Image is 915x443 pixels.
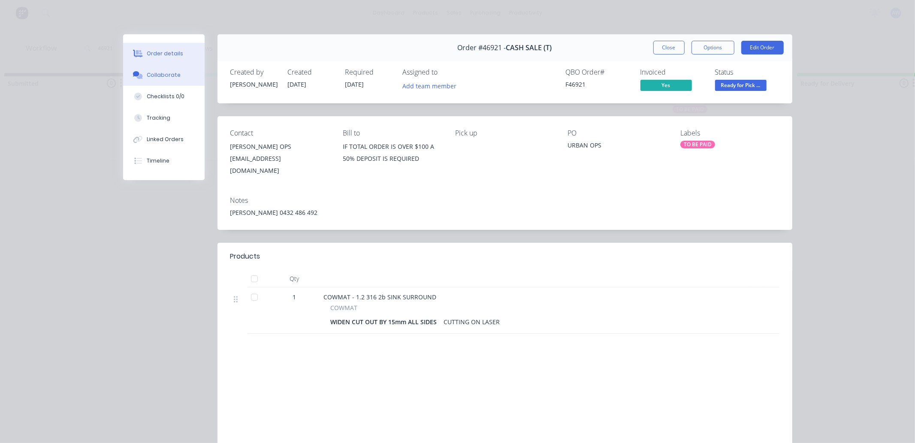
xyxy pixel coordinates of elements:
[230,153,329,177] div: [EMAIL_ADDRESS][DOMAIN_NAME]
[147,157,169,165] div: Timeline
[653,41,685,54] button: Close
[331,303,358,312] span: COWMAT
[230,141,329,177] div: [PERSON_NAME] OPS[EMAIL_ADDRESS][DOMAIN_NAME]
[640,80,692,90] span: Yes
[458,44,506,52] span: Order #46921 -
[123,150,205,172] button: Timeline
[230,68,278,76] div: Created by
[293,292,296,301] span: 1
[715,80,767,90] span: Ready for Pick ...
[123,43,205,64] button: Order details
[398,80,461,91] button: Add team member
[288,68,335,76] div: Created
[331,316,441,328] div: WIDEN CUT OUT BY 15mm ALL SIDES
[123,107,205,129] button: Tracking
[568,141,667,153] div: URBAN OPS
[680,141,715,148] div: TO BE PAID
[568,129,667,137] div: PO
[147,50,183,57] div: Order details
[230,196,779,205] div: Notes
[455,129,554,137] div: Pick up
[715,80,767,93] button: Ready for Pick ...
[403,68,489,76] div: Assigned to
[288,80,307,88] span: [DATE]
[715,68,779,76] div: Status
[147,114,170,122] div: Tracking
[343,141,441,168] div: IF TOTAL ORDER IS OVER $100 A 50% DEPOSIT IS REQUIRED
[741,41,784,54] button: Edit Order
[345,80,364,88] span: [DATE]
[147,136,184,143] div: Linked Orders
[692,41,734,54] button: Options
[324,293,437,301] span: COWMAT - 1.2 316 2b SINK SURROUND
[230,80,278,89] div: [PERSON_NAME]
[403,80,461,91] button: Add team member
[640,68,705,76] div: Invoiced
[345,68,393,76] div: Required
[343,141,441,165] div: IF TOTAL ORDER IS OVER $100 A 50% DEPOSIT IS REQUIRED
[566,80,630,89] div: F46921
[123,86,205,107] button: Checklists 0/0
[230,251,260,262] div: Products
[269,270,320,287] div: Qty
[566,68,630,76] div: QBO Order #
[123,64,205,86] button: Collaborate
[506,44,552,52] span: CASH SALE (T)
[441,316,504,328] div: CUTTING ON LASER
[230,129,329,137] div: Contact
[147,93,184,100] div: Checklists 0/0
[230,208,779,217] div: [PERSON_NAME] 0432 486 492
[680,129,779,137] div: Labels
[343,129,441,137] div: Bill to
[147,71,181,79] div: Collaborate
[123,129,205,150] button: Linked Orders
[230,141,329,153] div: [PERSON_NAME] OPS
